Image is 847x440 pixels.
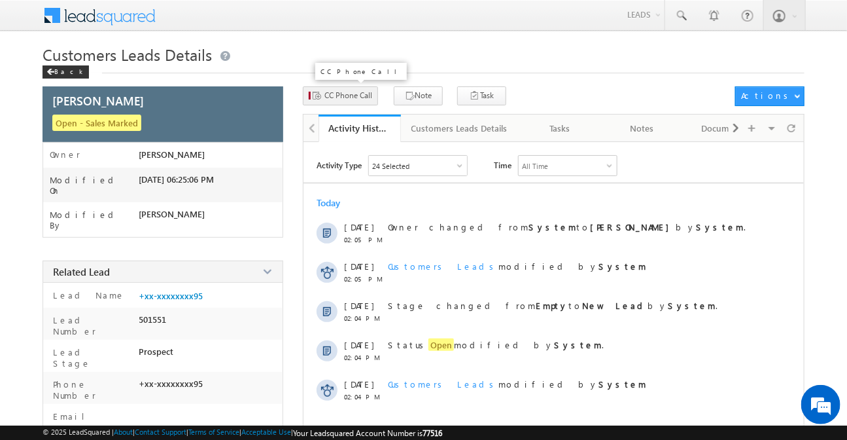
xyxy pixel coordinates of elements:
span: CC Phone Call [324,90,372,101]
a: +xx-xxxxxxxx95 [139,291,203,301]
span: 02:04 PM [344,393,383,401]
span: Your Leadsquared Account Number is [293,428,442,438]
a: Contact Support [135,428,186,436]
strong: Empty [536,300,568,311]
strong: System [554,339,602,350]
button: Task [457,86,506,105]
span: 02:04 PM [344,314,383,322]
div: Customers Leads Details [411,120,508,136]
span: [DATE] [344,261,373,272]
a: Terms of Service [188,428,239,436]
span: 02:05 PM [344,236,383,244]
strong: System [528,221,576,232]
span: modified by [388,378,646,390]
span: Customers Leads Details [43,44,212,65]
span: Stage changed from to by . [388,300,717,311]
a: Documents [683,115,766,142]
span: Customers Leads [388,261,498,272]
label: Email [50,411,95,422]
strong: New Lead [582,300,648,311]
a: About [114,428,133,436]
a: Acceptable Use [241,428,291,436]
div: All Time [522,162,548,170]
div: 24 Selected [372,162,409,170]
span: [PERSON_NAME] [52,92,144,109]
div: Back [43,65,89,79]
label: Lead Name [50,289,125,301]
span: 02:05 PM [344,275,383,283]
span: +xx-xxxxxxxx95 [139,378,203,389]
span: [PERSON_NAME] [139,209,205,219]
span: Related Lead [53,265,110,278]
div: Activity History [328,122,391,134]
label: Owner [50,149,80,160]
label: Modified On [50,175,139,196]
p: CC Phone Call [320,67,402,76]
span: Time [494,155,511,175]
span: 501551 [139,314,166,325]
span: Open [428,339,454,351]
div: Tasks [530,120,590,136]
span: [DATE] 06:25:06 PM [139,174,214,185]
a: Activity History [319,115,401,142]
strong: [PERSON_NAME] [590,221,676,232]
span: [DATE] [344,300,373,311]
div: Today [317,196,359,209]
button: Note [394,86,443,105]
strong: System [696,221,744,232]
span: Open - Sales Marked [52,115,141,131]
button: Actions [735,86,804,106]
span: Prospect [139,346,173,357]
a: Notes [601,115,683,142]
span: © 2025 LeadSquared | | | | | [43,428,442,438]
span: Activity Type [317,155,362,175]
span: modified by [388,261,646,272]
span: [PERSON_NAME] [139,149,205,160]
strong: System [598,261,646,272]
span: 02:04 PM [344,354,383,361]
a: Customers Leads Details [401,115,519,142]
span: [DATE] [344,378,373,390]
span: [DATE] [344,221,373,232]
span: Status modified by . [388,339,604,351]
label: Lead Stage [50,346,133,369]
strong: System [598,378,646,390]
div: Documents [694,120,754,136]
span: Customers Leads [388,378,498,390]
label: Phone Number [50,378,133,401]
strong: System [668,300,716,311]
label: Modified By [50,210,139,230]
label: Lead Number [50,314,133,337]
span: [DATE] [344,339,373,350]
a: Tasks [519,115,602,142]
span: 77516 [423,428,442,438]
span: Owner changed from to by . [388,221,746,232]
button: CC Phone Call [303,86,378,105]
div: Notes [612,120,672,136]
div: Actions [741,90,793,101]
div: Owner Changed,Status Changed,Stage Changed,Source Changed,Notes & 19 more.. [369,156,467,175]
